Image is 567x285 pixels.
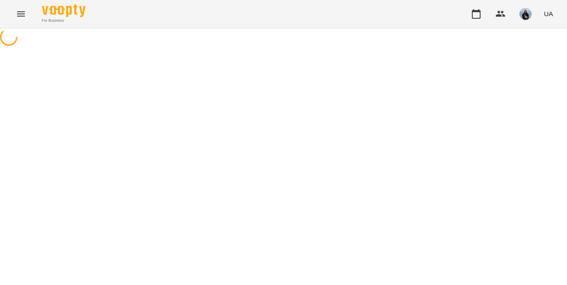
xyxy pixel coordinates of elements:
[10,3,31,24] button: Menu
[42,18,86,24] span: For Business
[519,8,532,20] img: d6b3f1bc716653d835aee6aa161dabbc.jpeg
[42,4,86,17] img: Voopty Logo
[540,6,557,22] button: UA
[544,9,553,18] span: UA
